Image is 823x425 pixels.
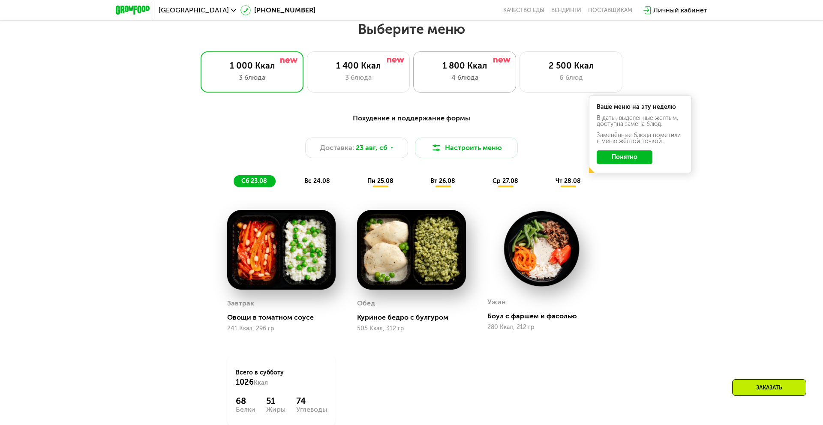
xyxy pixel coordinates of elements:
div: Всего в субботу [236,368,327,387]
div: В даты, выделенные желтым, доступна замена блюд. [597,115,684,127]
div: Ваше меню на эту неделю [597,104,684,110]
a: Вендинги [551,7,581,14]
div: 2 500 Ккал [529,60,613,71]
div: 74 [296,396,327,406]
div: Личный кабинет [653,5,707,15]
span: Доставка: [320,143,354,153]
span: [GEOGRAPHIC_DATA] [159,7,229,14]
div: Куриное бедро с булгуром [357,313,472,322]
span: вс 24.08 [304,177,330,185]
span: ср 27.08 [493,177,518,185]
a: Качество еды [503,7,544,14]
div: 505 Ккал, 312 гр [357,325,466,332]
span: Ккал [254,379,268,386]
div: Завтрак [227,297,254,310]
button: Настроить меню [415,138,518,158]
div: 68 [236,396,255,406]
div: 1 000 Ккал [210,60,294,71]
div: 51 [266,396,285,406]
div: 6 блюд [529,72,613,83]
div: Углеводы [296,406,327,413]
span: пн 25.08 [367,177,393,185]
span: вт 26.08 [430,177,455,185]
div: 1 400 Ккал [316,60,401,71]
span: 1026 [236,377,254,387]
div: 280 Ккал, 212 гр [487,324,596,331]
div: 1 800 Ккал [422,60,507,71]
div: Заказать [732,379,806,396]
span: сб 23.08 [241,177,267,185]
div: Ужин [487,296,506,308]
div: Жиры [266,406,285,413]
div: поставщикам [588,7,632,14]
div: 3 блюда [316,72,401,83]
div: Заменённые блюда пометили в меню жёлтой точкой. [597,132,684,144]
div: Боул с фаршем и фасолью [487,312,603,320]
div: Обед [357,297,375,310]
div: 241 Ккал, 296 гр [227,325,336,332]
span: 23 авг, сб [356,143,387,153]
div: 3 блюда [210,72,294,83]
a: [PHONE_NUMBER] [240,5,315,15]
div: Овощи в томатном соусе [227,313,342,322]
span: чт 28.08 [556,177,581,185]
div: 4 блюда [422,72,507,83]
h2: Выберите меню [27,21,796,38]
div: Похудение и поддержание формы [158,113,665,124]
button: Понятно [597,150,652,164]
div: Белки [236,406,255,413]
